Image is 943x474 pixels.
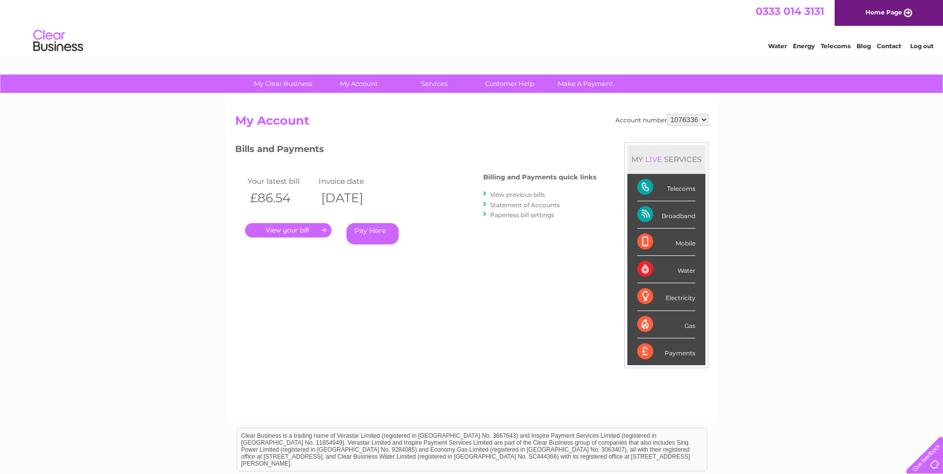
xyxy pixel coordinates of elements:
[33,26,84,56] img: logo.png
[245,174,317,188] td: Your latest bill
[490,211,554,219] a: Paperless bill settings
[237,5,707,48] div: Clear Business is a trading name of Verastar Limited (registered in [GEOGRAPHIC_DATA] No. 3667643...
[643,155,664,164] div: LIVE
[544,75,626,93] a: Make A Payment
[637,338,695,365] div: Payments
[857,42,871,50] a: Blog
[235,114,708,133] h2: My Account
[346,223,399,244] a: Pay Here
[316,174,388,188] td: Invoice date
[756,5,824,17] a: 0333 014 3131
[637,311,695,338] div: Gas
[245,223,332,237] a: .
[490,191,545,198] a: View previous bills
[637,256,695,283] div: Water
[316,188,388,208] th: [DATE]
[483,173,597,181] h4: Billing and Payments quick links
[768,42,787,50] a: Water
[637,283,695,311] div: Electricity
[393,75,475,93] a: Services
[637,201,695,229] div: Broadband
[615,114,708,126] div: Account number
[637,229,695,256] div: Mobile
[245,188,317,208] th: £86.54
[318,75,400,93] a: My Account
[490,201,560,209] a: Statement of Accounts
[627,145,705,173] div: MY SERVICES
[877,42,901,50] a: Contact
[637,174,695,201] div: Telecoms
[469,75,551,93] a: Customer Help
[235,142,597,159] h3: Bills and Payments
[793,42,815,50] a: Energy
[242,75,324,93] a: My Clear Business
[821,42,851,50] a: Telecoms
[910,42,934,50] a: Log out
